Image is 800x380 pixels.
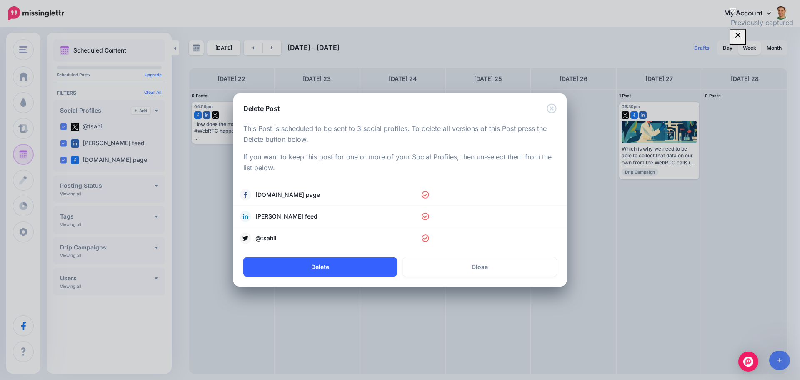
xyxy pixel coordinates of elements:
[242,232,558,244] a: @tsahil
[255,233,422,243] span: @tsahil
[738,352,758,372] div: Open Intercom Messenger
[243,123,557,145] p: This Post is scheduled to be sent to 3 social profiles. To delete all versions of this Post press...
[243,103,280,113] h5: Delete Post
[242,211,558,222] a: [PERSON_NAME] feed
[547,103,557,114] button: Close
[255,190,422,200] span: [DOMAIN_NAME] page
[403,257,557,277] a: Close
[242,189,558,201] a: [DOMAIN_NAME] page
[255,211,422,221] span: [PERSON_NAME] feed
[243,152,557,174] p: If you want to keep this post for one or more of your Social Profiles, then un-select them from t...
[243,257,397,277] button: Delete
